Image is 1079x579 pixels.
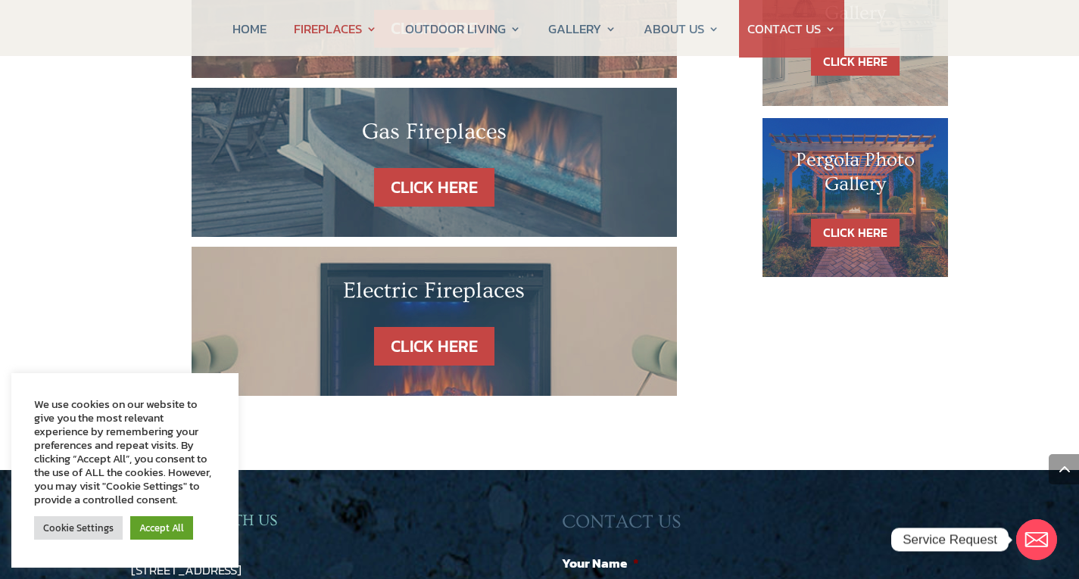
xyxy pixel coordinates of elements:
[1016,519,1057,560] a: Email
[237,277,632,312] h2: Electric Fireplaces
[811,219,900,247] a: CLICK HERE
[374,327,494,366] a: CLICK HERE
[374,168,494,207] a: CLICK HERE
[34,397,216,506] div: We use cookies on our website to give you the most relevant experience by remembering your prefer...
[793,148,918,203] h1: Pergola Photo Gallery
[811,48,900,76] a: CLICK HERE
[130,516,193,540] a: Accept All
[562,555,639,571] label: Your Name
[562,511,948,541] h3: CONTACT US
[34,516,123,540] a: Cookie Settings
[237,118,632,153] h2: Gas Fireplaces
